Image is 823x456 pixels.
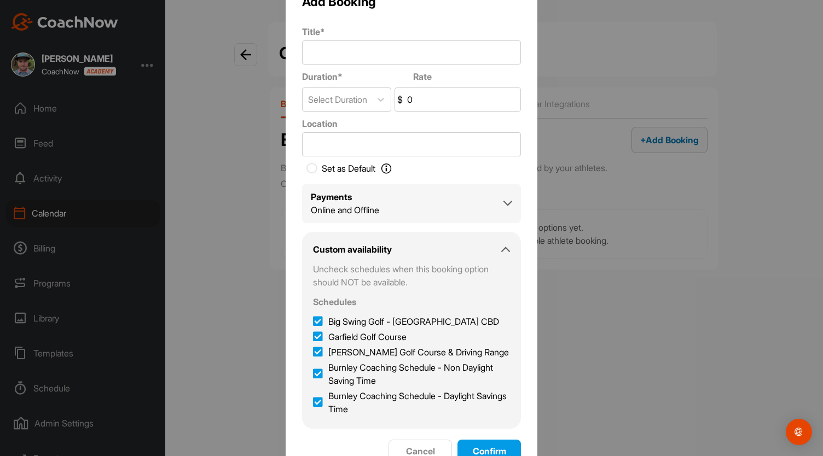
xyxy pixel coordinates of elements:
[322,162,375,175] span: Set as Default
[313,262,510,289] p: Uncheck schedules when this booking option should NOT be available.
[405,88,520,111] input: 0
[313,243,392,256] div: Custom availability
[313,361,510,387] label: Burnley Coaching Schedule - Non Daylight Saving Time
[786,419,812,445] div: Open Intercom Messenger
[302,117,521,130] label: Location
[302,25,521,38] label: Title *
[313,389,510,416] label: Burnley Coaching Schedule - Daylight Savings Time
[313,346,509,359] label: [PERSON_NAME] Golf Course & Driving Range
[395,91,405,108] span: $
[308,93,367,106] div: Select Duration
[313,295,510,308] p: Schedules
[311,203,379,217] div: Online and Offline
[313,315,499,328] label: Big Swing Golf - [GEOGRAPHIC_DATA] CBD
[311,190,379,203] div: Payments
[302,70,405,83] label: Duration *
[313,330,407,343] label: Garfield Golf Course
[413,70,517,83] label: Rate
